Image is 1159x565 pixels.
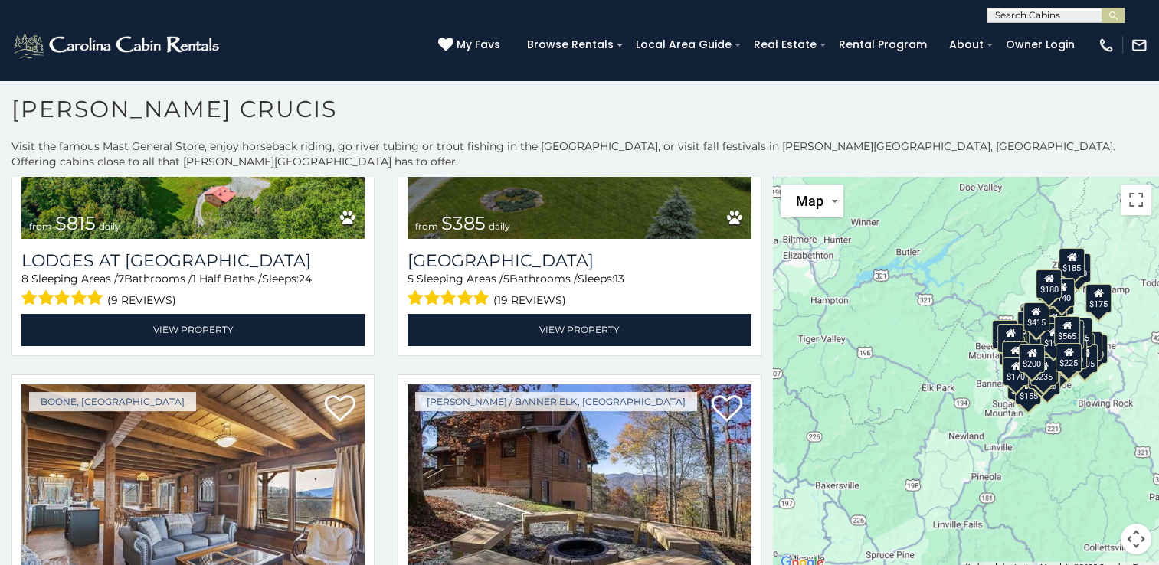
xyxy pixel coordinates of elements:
[1023,302,1049,331] div: $415
[1056,343,1082,372] div: $225
[21,250,365,271] h3: Lodges at Eagle Ridge
[29,392,196,411] a: Boone, [GEOGRAPHIC_DATA]
[1002,341,1028,370] div: $235
[1076,331,1102,361] div: $180
[1030,357,1056,386] div: $235
[519,33,621,57] a: Browse Rentals
[11,30,224,60] img: White-1-2.png
[992,320,1018,349] div: $395
[408,272,414,286] span: 5
[1058,320,1084,349] div: $349
[1040,323,1066,352] div: $190
[99,220,120,232] span: daily
[438,37,504,54] a: My Favs
[1065,253,1091,282] div: $200
[628,33,739,57] a: Local Area Guide
[457,37,500,53] span: My Favs
[1019,344,1045,373] div: $200
[29,220,52,232] span: from
[1015,375,1041,404] div: $155
[489,220,510,232] span: daily
[107,290,176,310] span: (9 reviews)
[408,250,751,271] a: [GEOGRAPHIC_DATA]
[1121,185,1151,215] button: Toggle fullscreen view
[21,314,365,345] a: View Property
[1085,283,1112,312] div: $175
[1028,359,1054,388] div: $155
[493,290,566,310] span: (19 reviews)
[941,33,991,57] a: About
[998,33,1082,57] a: Owner Login
[1082,335,1108,364] div: $200
[997,324,1023,353] div: $385
[21,271,365,310] div: Sleeping Areas / Bathrooms / Sleeps:
[408,314,751,345] a: View Property
[1131,37,1148,54] img: mail-regular-white.png
[1054,316,1080,345] div: $565
[1049,277,1075,306] div: $140
[796,193,823,209] span: Map
[1040,308,1066,337] div: $170
[408,271,751,310] div: Sleeping Areas / Bathrooms / Sleeps:
[1121,524,1151,554] button: Map camera controls
[503,272,509,286] span: 5
[299,272,312,286] span: 24
[1033,354,1059,384] div: $209
[831,33,935,57] a: Rental Program
[21,272,28,286] span: 8
[712,394,742,426] a: Add to favorites
[408,250,751,271] h3: Alpine Ridge
[21,250,365,271] a: Lodges at [GEOGRAPHIC_DATA]
[55,212,96,234] span: $815
[1098,37,1115,54] img: phone-regular-white.png
[1036,269,1062,298] div: $180
[415,392,697,411] a: [PERSON_NAME] / Banner Elk, [GEOGRAPHIC_DATA]
[1059,248,1085,277] div: $185
[746,33,824,57] a: Real Estate
[415,220,438,232] span: from
[1072,344,1098,373] div: $195
[614,272,624,286] span: 13
[192,272,262,286] span: 1 Half Baths /
[441,212,486,234] span: $385
[1034,365,1060,394] div: $195
[325,394,355,426] a: Add to favorites
[118,272,124,286] span: 7
[1061,339,1087,368] div: $400
[1003,357,1029,386] div: $170
[781,185,843,217] button: Change map style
